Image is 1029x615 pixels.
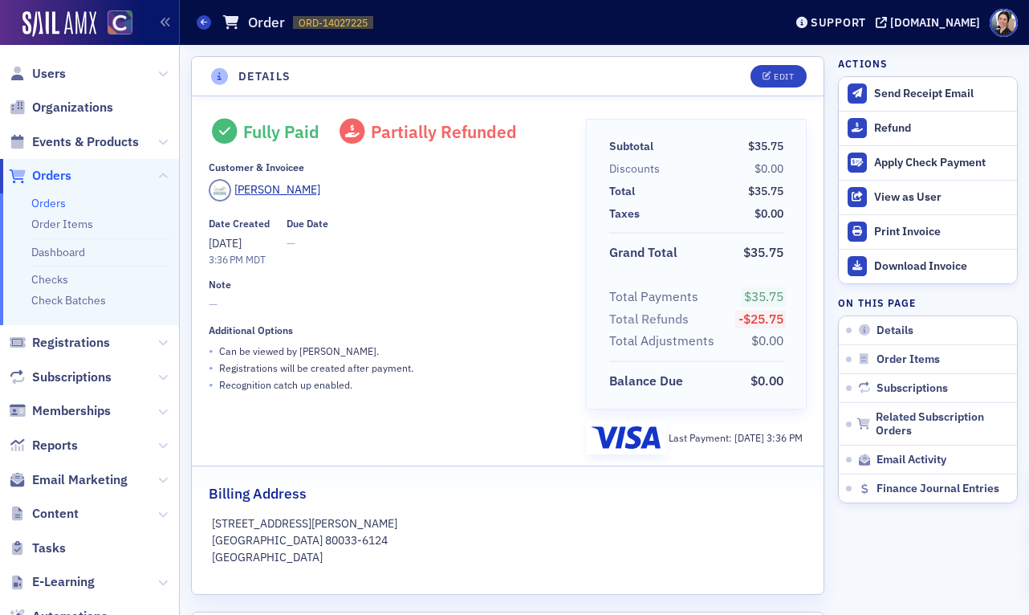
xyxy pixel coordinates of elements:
[96,10,132,38] a: View Homepage
[609,310,694,329] span: Total Refunds
[750,65,806,88] button: Edit
[32,471,128,489] span: Email Marketing
[9,573,95,591] a: E-Learning
[874,87,1009,101] div: Send Receipt Email
[876,324,913,338] span: Details
[609,161,665,177] span: Discounts
[748,139,783,153] span: $35.75
[876,381,948,396] span: Subscriptions
[9,540,66,557] a: Tasks
[876,17,986,28] button: [DOMAIN_NAME]
[734,431,767,444] span: [DATE]
[750,373,783,389] span: $0.00
[287,235,328,252] span: —
[209,296,563,313] span: —
[609,310,689,329] div: Total Refunds
[876,352,940,367] span: Order Items
[299,16,368,30] span: ORD-14027225
[108,10,132,35] img: SailAMX
[838,295,1018,310] h4: On this page
[890,15,980,30] div: [DOMAIN_NAME]
[748,184,783,198] span: $35.75
[751,332,783,348] span: $0.00
[248,13,285,32] h1: Order
[744,288,783,304] span: $35.75
[9,65,66,83] a: Users
[32,573,95,591] span: E-Learning
[9,471,128,489] a: Email Marketing
[767,431,803,444] span: 3:36 PM
[209,218,270,230] div: Date Created
[32,133,139,151] span: Events & Products
[609,332,714,351] div: Total Adjustments
[209,360,214,377] span: •
[32,540,66,557] span: Tasks
[212,532,804,549] p: [GEOGRAPHIC_DATA] 80033-6124
[609,161,660,177] div: Discounts
[243,253,266,266] span: MDT
[609,243,683,263] span: Grand Total
[219,377,352,392] p: Recognition catch up enabled.
[609,206,640,222] div: Taxes
[32,402,111,420] span: Memberships
[238,68,291,85] h4: Details
[9,369,112,386] a: Subscriptions
[234,181,320,198] div: [PERSON_NAME]
[990,9,1018,37] span: Profile
[31,272,68,287] a: Checks
[9,167,71,185] a: Orders
[209,377,214,393] span: •
[31,245,85,259] a: Dashboard
[609,287,704,307] span: Total Payments
[219,360,413,375] p: Registrations will be created after payment.
[32,334,110,352] span: Registrations
[839,145,1017,180] button: Apply Check Payment
[592,426,661,449] img: visa
[209,483,307,504] h2: Billing Address
[609,332,720,351] span: Total Adjustments
[754,206,783,221] span: $0.00
[209,161,304,173] div: Customer & Invoicee
[876,482,999,496] span: Finance Journal Entries
[209,343,214,360] span: •
[839,77,1017,111] button: Send Receipt Email
[609,243,677,263] div: Grand Total
[609,183,641,200] span: Total
[371,120,517,143] span: Partially Refunded
[754,161,783,176] span: $0.00
[609,372,683,391] div: Balance Due
[31,217,93,231] a: Order Items
[811,15,866,30] div: Support
[609,372,689,391] span: Balance Due
[839,249,1017,283] a: Download Invoice
[243,121,319,142] div: Fully Paid
[31,196,66,210] a: Orders
[774,72,794,81] div: Edit
[874,190,1009,205] div: View as User
[22,11,96,37] img: SailAMX
[669,430,803,445] div: Last Payment:
[32,369,112,386] span: Subscriptions
[9,505,79,523] a: Content
[212,515,804,532] p: [STREET_ADDRESS][PERSON_NAME]
[212,549,804,566] p: [GEOGRAPHIC_DATA]
[609,183,635,200] div: Total
[31,293,106,307] a: Check Batches
[874,121,1009,136] div: Refund
[876,410,1010,438] span: Related Subscription Orders
[838,56,888,71] h4: Actions
[209,279,231,291] div: Note
[287,218,328,230] div: Due Date
[209,179,320,202] a: [PERSON_NAME]
[743,244,783,260] span: $35.75
[9,437,78,454] a: Reports
[874,156,1009,170] div: Apply Check Payment
[209,253,243,266] time: 3:36 PM
[9,402,111,420] a: Memberships
[876,453,946,467] span: Email Activity
[32,99,113,116] span: Organizations
[9,99,113,116] a: Organizations
[32,437,78,454] span: Reports
[32,505,79,523] span: Content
